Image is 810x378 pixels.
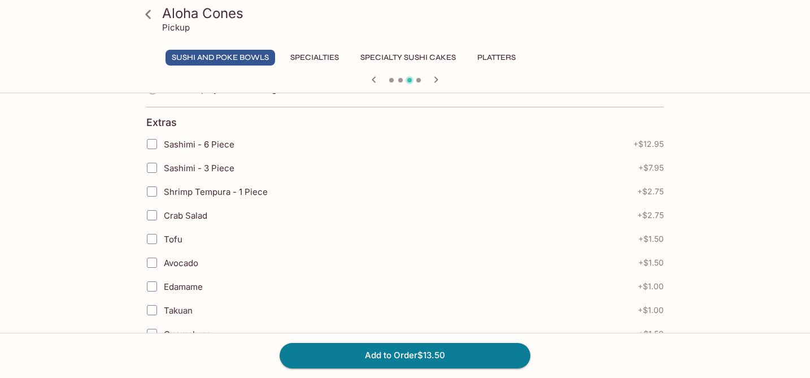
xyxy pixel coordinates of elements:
[164,163,234,173] span: Sashimi - 3 Piece
[164,186,268,197] span: Shrimp Tempura - 1 Piece
[637,187,664,196] span: + $2.75
[162,5,667,22] h3: Aloha Cones
[162,22,190,33] p: Pickup
[637,211,664,220] span: + $2.75
[638,163,664,172] span: + $7.95
[638,282,664,291] span: + $1.00
[164,258,198,268] span: Avocado
[164,329,211,340] span: Cucumbers
[164,281,203,292] span: Edamame
[638,306,664,315] span: + $1.00
[638,329,664,338] span: + $1.50
[146,116,177,129] h4: Extras
[633,140,664,149] span: + $12.95
[166,50,275,66] button: Sushi and Poke Bowls
[164,210,207,221] span: Crab Salad
[471,50,522,66] button: Platters
[284,50,345,66] button: Specialties
[280,343,530,368] button: Add to Order$13.50
[164,234,182,245] span: Tofu
[354,50,462,66] button: Specialty Sushi Cakes
[638,234,664,244] span: + $1.50
[638,258,664,267] span: + $1.50
[164,139,234,150] span: Sashimi - 6 Piece
[164,305,193,316] span: Takuan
